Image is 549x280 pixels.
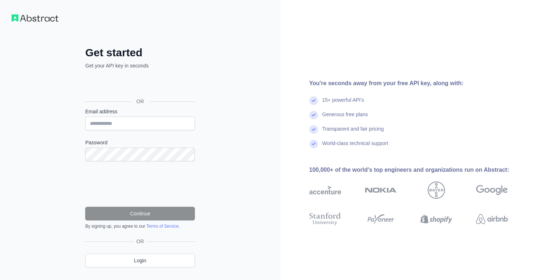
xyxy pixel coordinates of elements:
label: Password [85,139,195,146]
div: World-class technical support [322,140,388,154]
span: OR [131,98,150,105]
img: airbnb [476,211,508,227]
img: check mark [309,140,318,148]
img: check mark [309,96,318,105]
h2: Get started [85,46,195,59]
div: 100,000+ of the world's top engineers and organizations run on Abstract: [309,166,531,174]
iframe: reCAPTCHA [85,170,195,198]
img: Workflow [12,14,58,22]
button: Continue [85,207,195,220]
img: payoneer [365,211,397,227]
img: accenture [309,181,341,199]
div: By signing up, you agree to our . [85,223,195,229]
div: Generous free plans [322,111,368,125]
img: shopify [421,211,452,227]
a: Terms of Service [146,224,178,229]
p: Get your API key in seconds [85,62,195,69]
span: OR [134,238,147,245]
iframe: Sign in with Google Button [82,77,197,93]
img: nokia [365,181,397,199]
img: bayer [428,181,445,199]
a: Login [85,254,195,267]
div: You're seconds away from your free API key, along with: [309,79,531,88]
img: google [476,181,508,199]
label: Email address [85,108,195,115]
img: check mark [309,125,318,134]
img: check mark [309,111,318,119]
div: Transparent and fair pricing [322,125,384,140]
div: 15+ powerful API's [322,96,364,111]
img: stanford university [309,211,341,227]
